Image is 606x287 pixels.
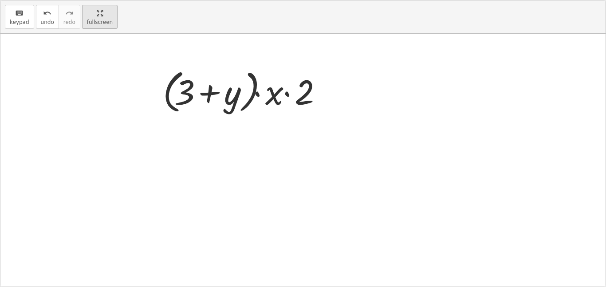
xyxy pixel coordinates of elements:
[41,19,54,25] span: undo
[36,5,59,29] button: undoundo
[65,8,74,19] i: redo
[87,19,113,25] span: fullscreen
[59,5,80,29] button: redoredo
[5,5,34,29] button: keyboardkeypad
[15,8,24,19] i: keyboard
[63,19,75,25] span: redo
[43,8,51,19] i: undo
[10,19,29,25] span: keypad
[82,5,118,29] button: fullscreen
